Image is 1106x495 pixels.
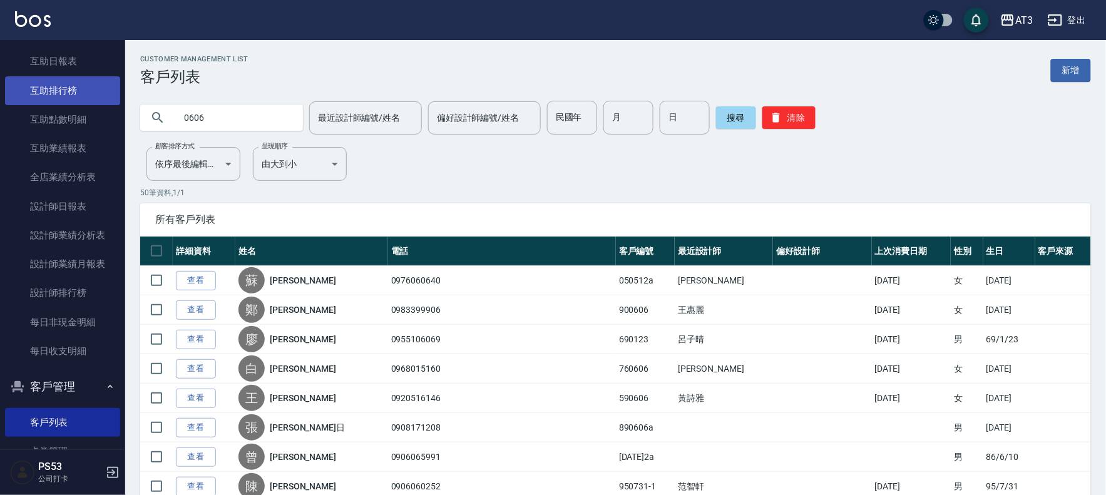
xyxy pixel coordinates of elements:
a: 互助業績報表 [5,134,120,163]
a: [PERSON_NAME] [270,451,336,463]
a: [PERSON_NAME] [270,480,336,492]
label: 呈現順序 [262,141,288,151]
a: 查看 [176,300,216,320]
h5: PS53 [38,461,102,473]
td: [DATE] [983,295,1035,325]
a: [PERSON_NAME] [270,392,336,404]
a: 查看 [176,359,216,379]
a: 互助排行榜 [5,76,120,105]
p: 公司打卡 [38,473,102,484]
th: 客戶來源 [1035,237,1091,266]
a: 查看 [176,447,216,467]
div: AT3 [1015,13,1033,28]
td: 王惠麗 [675,295,773,325]
button: 客戶管理 [5,370,120,403]
a: 互助點數明細 [5,105,120,134]
button: 登出 [1043,9,1091,32]
a: [PERSON_NAME]日 [270,421,345,434]
a: 新增 [1051,59,1091,82]
th: 性別 [951,237,983,266]
div: 由大到小 [253,147,347,181]
button: 搜尋 [716,106,756,129]
td: [DATE] [872,384,951,413]
td: 0976060640 [388,266,616,295]
td: 男 [951,413,983,442]
div: 王 [238,385,265,411]
th: 上次消費日期 [872,237,951,266]
a: 每日收支明細 [5,337,120,365]
div: 白 [238,355,265,382]
div: 曾 [238,444,265,470]
td: 0955106069 [388,325,616,354]
td: 女 [951,384,983,413]
h2: Customer Management List [140,55,248,63]
td: 890606a [616,413,675,442]
a: 查看 [176,418,216,437]
td: 760606 [616,354,675,384]
td: [DATE] [983,354,1035,384]
td: 0920516146 [388,384,616,413]
td: 050512a [616,266,675,295]
th: 電話 [388,237,616,266]
td: [PERSON_NAME] [675,266,773,295]
a: 客戶列表 [5,408,120,437]
td: [DATE] [872,266,951,295]
td: 女 [951,266,983,295]
img: Logo [15,11,51,27]
a: 卡券管理 [5,437,120,466]
a: 互助日報表 [5,47,120,76]
td: 男 [951,442,983,472]
div: 廖 [238,326,265,352]
td: [DATE] [983,384,1035,413]
td: 黃詩雅 [675,384,773,413]
a: 設計師排行榜 [5,278,120,307]
td: [DATE] [872,354,951,384]
input: 搜尋關鍵字 [175,101,293,135]
button: 清除 [762,106,816,129]
th: 偏好設計師 [773,237,871,266]
a: [PERSON_NAME] [270,274,336,287]
td: 女 [951,354,983,384]
div: 蘇 [238,267,265,293]
a: [PERSON_NAME] [270,333,336,345]
td: 女 [951,295,983,325]
img: Person [10,460,35,485]
td: 0906065991 [388,442,616,472]
td: 69/1/23 [983,325,1035,354]
a: 查看 [176,330,216,349]
a: 每日非現金明細 [5,308,120,337]
td: 0968015160 [388,354,616,384]
td: 900606 [616,295,675,325]
th: 客戶編號 [616,237,675,266]
td: [DATE] [872,325,951,354]
span: 所有客戶列表 [155,213,1076,226]
div: 鄭 [238,297,265,323]
td: [DATE]2a [616,442,675,472]
label: 顧客排序方式 [155,141,195,151]
td: [DATE] [983,413,1035,442]
th: 詳細資料 [173,237,235,266]
a: 全店業績分析表 [5,163,120,191]
div: 張 [238,414,265,441]
td: 呂子晴 [675,325,773,354]
td: 0983399906 [388,295,616,325]
td: [DATE] [872,295,951,325]
a: [PERSON_NAME] [270,362,336,375]
th: 生日 [983,237,1035,266]
td: 男 [951,325,983,354]
td: [DATE] [983,266,1035,295]
a: 設計師業績月報表 [5,250,120,278]
td: 0908171208 [388,413,616,442]
button: AT3 [995,8,1038,33]
td: 590606 [616,384,675,413]
a: 設計師日報表 [5,192,120,221]
div: 依序最後編輯時間 [146,147,240,181]
a: 查看 [176,271,216,290]
p: 50 筆資料, 1 / 1 [140,187,1091,198]
h3: 客戶列表 [140,68,248,86]
a: 查看 [176,389,216,408]
a: [PERSON_NAME] [270,304,336,316]
th: 最近設計師 [675,237,773,266]
td: 86/6/10 [983,442,1035,472]
th: 姓名 [235,237,388,266]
